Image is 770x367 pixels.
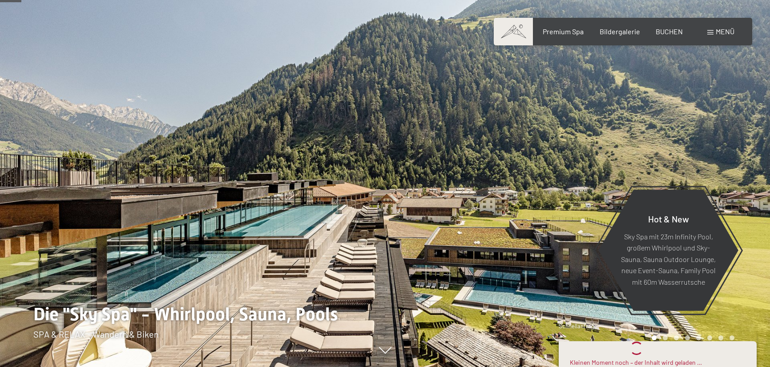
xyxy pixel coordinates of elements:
a: Hot & New Sky Spa mit 23m Infinity Pool, großem Whirlpool und Sky-Sauna, Sauna Outdoor Lounge, ne... [598,189,739,311]
p: Sky Spa mit 23m Infinity Pool, großem Whirlpool und Sky-Sauna, Sauna Outdoor Lounge, neue Event-S... [620,230,717,287]
span: Schnellanfrage [559,323,597,330]
a: Bildergalerie [600,27,640,36]
a: Premium Spa [543,27,584,36]
span: Menü [716,27,734,36]
a: BUCHEN [656,27,683,36]
div: Kleinen Moment noch – der Inhalt wird geladen … [570,358,702,367]
span: Hot & New [648,213,689,224]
